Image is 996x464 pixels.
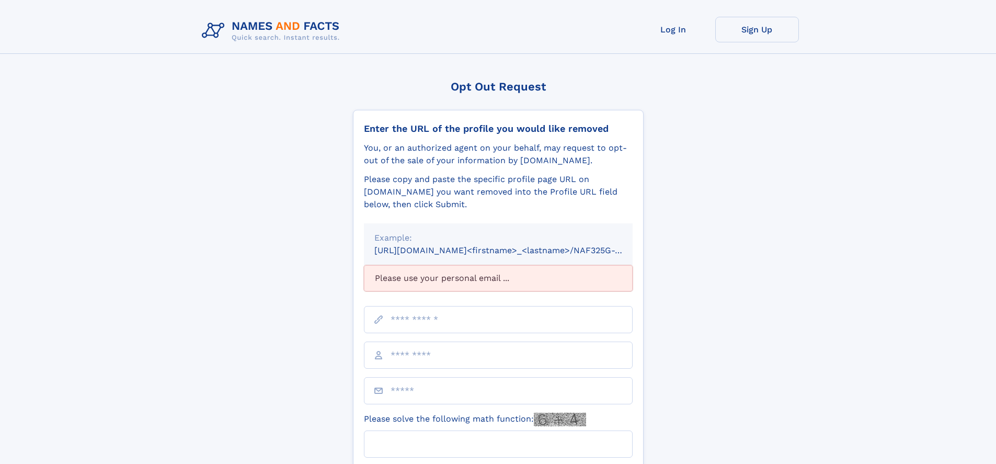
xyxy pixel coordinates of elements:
img: Logo Names and Facts [198,17,348,45]
div: Please copy and paste the specific profile page URL on [DOMAIN_NAME] you want removed into the Pr... [364,173,633,211]
small: [URL][DOMAIN_NAME]<firstname>_<lastname>/NAF325G-xxxxxxxx [374,245,652,255]
div: You, or an authorized agent on your behalf, may request to opt-out of the sale of your informatio... [364,142,633,167]
div: Opt Out Request [353,80,644,93]
div: Enter the URL of the profile you would like removed [364,123,633,134]
div: Please use your personal email ... [364,265,633,291]
a: Sign Up [715,17,799,42]
label: Please solve the following math function: [364,413,586,426]
div: Example: [374,232,622,244]
a: Log In [632,17,715,42]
